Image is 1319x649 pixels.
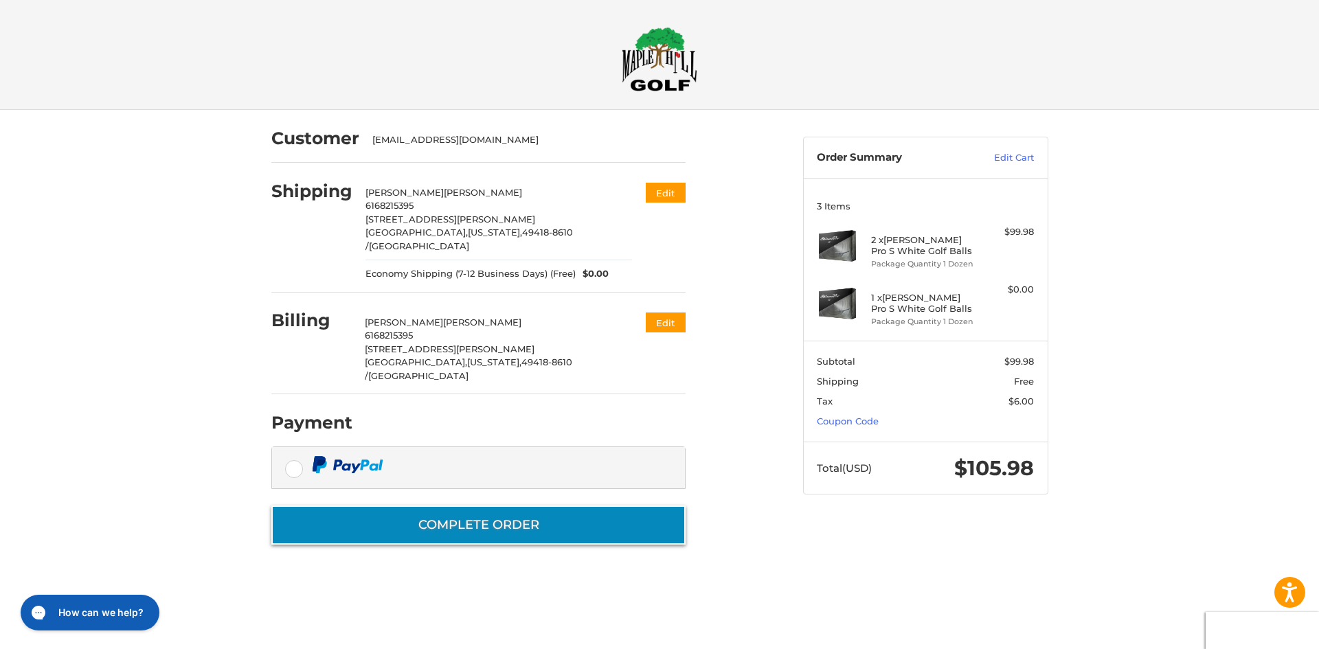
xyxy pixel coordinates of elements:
span: [GEOGRAPHIC_DATA] [368,370,469,381]
a: Coupon Code [817,415,879,426]
span: [PERSON_NAME] [365,317,443,328]
span: 6168215395 [365,330,413,341]
button: Edit [646,312,686,332]
div: [EMAIL_ADDRESS][DOMAIN_NAME] [372,133,672,147]
button: Complete order [271,505,686,545]
iframe: Gorgias live chat messenger [14,590,164,635]
span: Economy Shipping (7-12 Business Days) (Free) [365,267,576,281]
h2: Shipping [271,181,352,202]
img: Maple Hill Golf [622,27,697,91]
h4: 1 x [PERSON_NAME] Pro S White Golf Balls [871,292,976,315]
iframe: Google Customer Reviews [1206,612,1319,649]
span: [PERSON_NAME] [443,317,521,328]
h2: Customer [271,128,359,149]
button: Edit [646,183,686,203]
div: $99.98 [980,225,1034,239]
span: [US_STATE], [468,227,522,238]
h2: Billing [271,310,352,331]
span: [PERSON_NAME] [365,187,444,198]
span: Shipping [817,376,859,387]
span: $6.00 [1008,396,1034,407]
span: Subtotal [817,356,855,367]
h3: Order Summary [817,151,965,165]
span: [STREET_ADDRESS][PERSON_NAME] [365,214,535,225]
h2: Payment [271,412,352,433]
h4: 2 x [PERSON_NAME] Pro S White Golf Balls [871,234,976,257]
span: [GEOGRAPHIC_DATA] [369,240,469,251]
span: $105.98 [954,455,1034,481]
span: [US_STATE], [467,356,521,367]
li: Package Quantity 1 Dozen [871,258,976,270]
span: Total (USD) [817,462,872,475]
img: PayPal icon [312,456,383,473]
span: [GEOGRAPHIC_DATA], [365,227,468,238]
span: [PERSON_NAME] [444,187,522,198]
span: $99.98 [1004,356,1034,367]
h3: 3 Items [817,201,1034,212]
span: [STREET_ADDRESS][PERSON_NAME] [365,343,534,354]
span: 49418-8610 / [365,356,572,381]
li: Package Quantity 1 Dozen [871,316,976,328]
a: Edit Cart [965,151,1034,165]
span: Tax [817,396,833,407]
div: $0.00 [980,283,1034,297]
span: [GEOGRAPHIC_DATA], [365,356,467,367]
span: Free [1014,376,1034,387]
span: 49418-8610 / [365,227,573,251]
span: $0.00 [576,267,609,281]
span: 6168215395 [365,200,414,211]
